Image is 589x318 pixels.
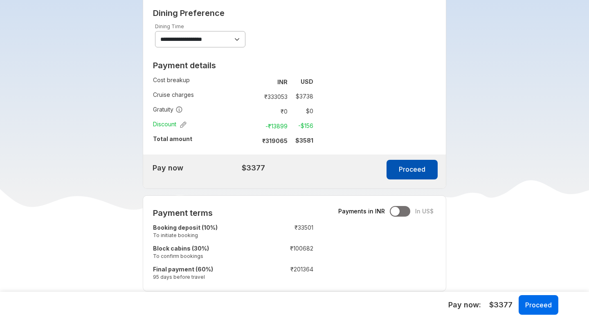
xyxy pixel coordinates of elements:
td: -$ 156 [291,120,313,132]
td: ₹ 333053 [256,91,291,102]
td: : [261,222,265,243]
small: To confirm bookings [153,253,261,260]
td: Cost breakup [153,74,253,89]
strong: $ 3581 [295,137,313,144]
td: : [253,133,256,148]
strong: Total amount [153,135,192,142]
td: -₹ 13899 [256,120,291,132]
td: : [253,89,256,104]
td: : [261,243,265,264]
strong: INR [277,78,288,85]
span: $3377 [489,300,513,310]
strong: Final payment (60%) [153,266,213,273]
td: ₹ 100682 [265,243,313,264]
td: $3377 [191,161,265,175]
h2: Payment terms [153,208,313,218]
td: Cruise charges [153,89,253,104]
td: Pay now [143,161,191,175]
span: Discount [153,120,187,128]
td: ₹ 201364 [265,264,313,284]
td: $ 3738 [291,91,313,102]
td: : [261,264,265,284]
strong: ₹ 319065 [262,137,288,144]
td: : [253,119,256,133]
td: $ 0 [291,105,313,117]
h2: Payment details [153,60,313,70]
span: Payments in INR [338,207,385,215]
h2: Dining Preference [153,8,436,18]
h5: Pay now: [448,300,481,310]
button: Proceed [519,295,558,315]
strong: USD [301,78,313,85]
small: To initiate booking [153,232,261,239]
strong: Block cabins (30%) [153,245,209,252]
td: : [253,74,256,89]
button: Proceed [387,160,438,179]
td: : [253,104,256,119]
small: 95 days before travel [153,273,261,280]
strong: Booking deposit (10%) [153,224,218,231]
span: In US$ [415,207,434,215]
td: ₹ 0 [256,105,291,117]
td: ₹ 33501 [265,222,313,243]
label: Dining Time [155,23,184,29]
span: Gratuity [153,105,183,114]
